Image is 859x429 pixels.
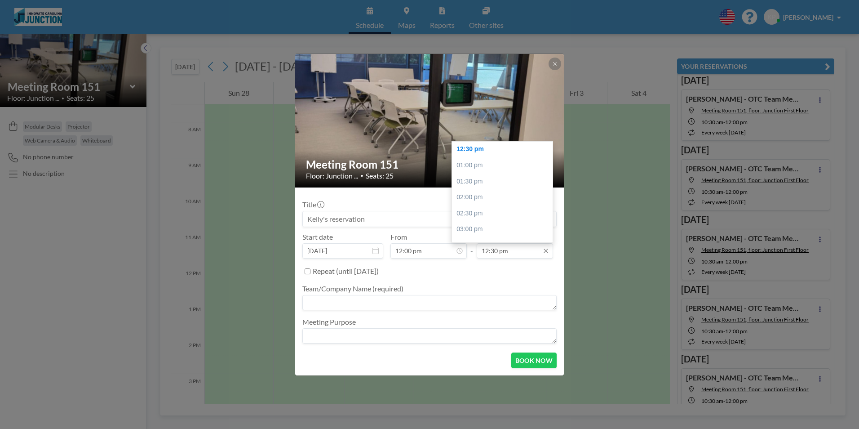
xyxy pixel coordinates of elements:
div: 12:30 pm [452,141,557,157]
label: Title [302,200,323,209]
label: Repeat (until [DATE]) [313,267,379,276]
span: Floor: Junction ... [306,171,358,180]
div: 02:30 pm [452,206,557,222]
input: Kelly's reservation [303,211,556,227]
h2: Meeting Room 151 [306,158,554,171]
div: 01:00 pm [452,157,557,174]
div: 01:30 pm [452,174,557,190]
div: 03:30 pm [452,237,557,254]
span: • [360,172,363,179]
label: Start date [302,232,333,241]
button: BOOK NOW [511,353,557,368]
label: Meeting Purpose [302,317,356,326]
label: From [390,232,407,241]
div: 02:00 pm [452,189,557,206]
span: Seats: 25 [366,171,394,180]
div: 03:00 pm [452,221,557,237]
img: 537.jpg [295,53,565,188]
span: - [470,236,473,255]
label: Team/Company Name (required) [302,284,403,293]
